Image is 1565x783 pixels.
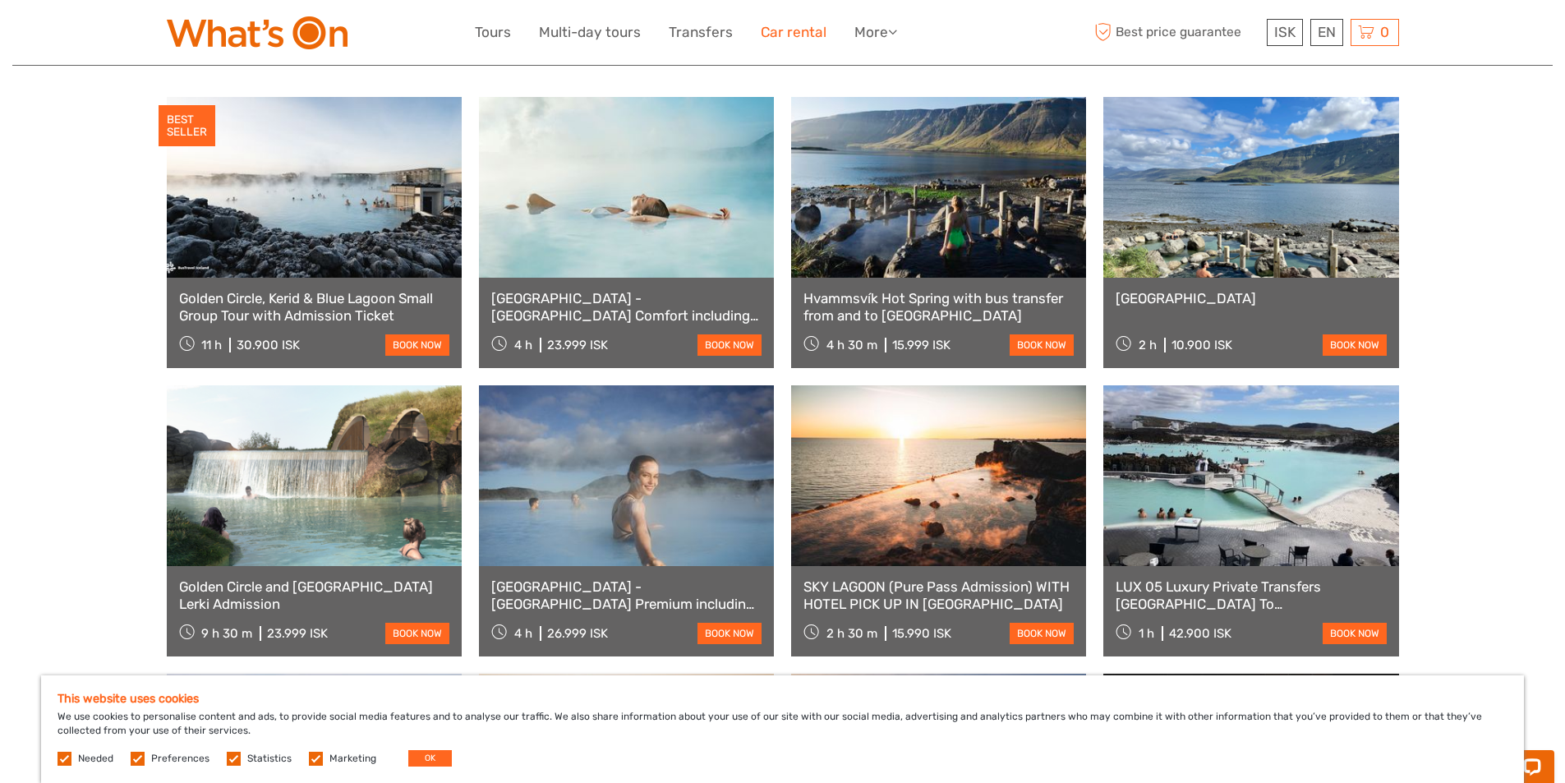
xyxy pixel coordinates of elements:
[159,105,215,146] div: BEST SELLER
[329,752,376,766] label: Marketing
[826,338,877,352] span: 4 h 30 m
[697,334,762,356] a: book now
[1310,19,1343,46] div: EN
[1091,19,1263,46] span: Best price guarantee
[514,626,532,641] span: 4 h
[247,752,292,766] label: Statistics
[408,750,452,767] button: OK
[1116,290,1386,306] a: [GEOGRAPHIC_DATA]
[58,692,1507,706] h5: This website uses cookies
[151,752,209,766] label: Preferences
[78,752,113,766] label: Needed
[1171,338,1232,352] div: 10.900 ISK
[491,578,762,612] a: [GEOGRAPHIC_DATA] - [GEOGRAPHIC_DATA] Premium including admission
[1116,578,1386,612] a: LUX 05 Luxury Private Transfers [GEOGRAPHIC_DATA] To [GEOGRAPHIC_DATA]
[547,626,608,641] div: 26.999 ISK
[1323,623,1387,644] a: book now
[697,623,762,644] a: book now
[475,21,511,44] a: Tours
[1139,626,1154,641] span: 1 h
[547,338,608,352] div: 23.999 ISK
[201,338,222,352] span: 11 h
[514,338,532,352] span: 4 h
[1139,338,1157,352] span: 2 h
[803,578,1074,612] a: SKY LAGOON (Pure Pass Admission) WITH HOTEL PICK UP IN [GEOGRAPHIC_DATA]
[41,675,1524,783] div: We use cookies to personalise content and ads, to provide social media features and to analyse ou...
[539,21,641,44] a: Multi-day tours
[385,623,449,644] a: book now
[491,290,762,324] a: [GEOGRAPHIC_DATA] - [GEOGRAPHIC_DATA] Comfort including admission
[1010,334,1074,356] a: book now
[167,16,348,49] img: What's On
[267,626,328,641] div: 23.999 ISK
[1274,24,1296,40] span: ISK
[854,21,897,44] a: More
[201,626,252,641] span: 9 h 30 m
[803,290,1074,324] a: Hvammsvík Hot Spring with bus transfer from and to [GEOGRAPHIC_DATA]
[892,626,951,641] div: 15.990 ISK
[826,626,877,641] span: 2 h 30 m
[179,578,449,612] a: Golden Circle and [GEOGRAPHIC_DATA] Lerki Admission
[385,334,449,356] a: book now
[1323,334,1387,356] a: book now
[1010,623,1074,644] a: book now
[761,21,826,44] a: Car rental
[189,25,209,45] button: Open LiveChat chat widget
[179,290,449,324] a: Golden Circle, Kerid & Blue Lagoon Small Group Tour with Admission Ticket
[237,338,300,352] div: 30.900 ISK
[23,29,186,42] p: Chat now
[892,338,951,352] div: 15.999 ISK
[1378,24,1392,40] span: 0
[1169,626,1231,641] div: 42.900 ISK
[669,21,733,44] a: Transfers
